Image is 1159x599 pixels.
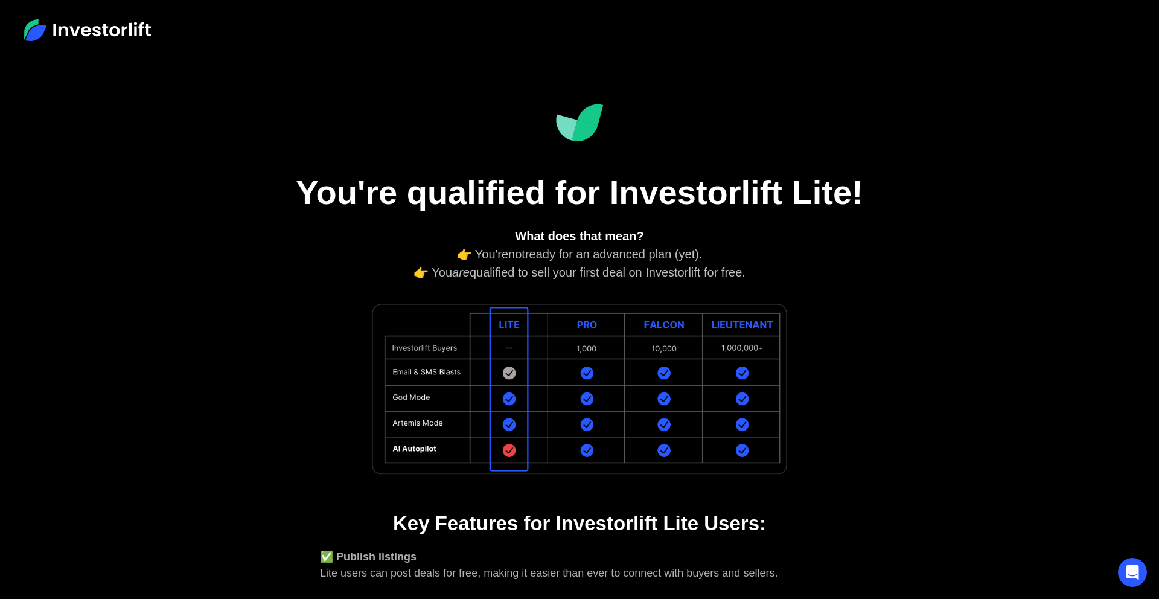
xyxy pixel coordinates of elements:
[320,551,417,563] strong: ✅ Publish listings
[555,104,604,142] img: Investorlift Dashboard
[320,227,839,281] div: 👉 You're ready for an advanced plan (yet). 👉 You qualified to sell your first deal on Investorlif...
[1118,558,1147,587] div: Open Intercom Messenger
[508,248,525,261] em: not
[515,229,643,243] strong: What does that mean?
[393,512,766,534] strong: Key Features for Investorlift Lite Users:
[452,266,470,279] em: are
[278,172,881,213] h1: You're qualified for Investorlift Lite!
